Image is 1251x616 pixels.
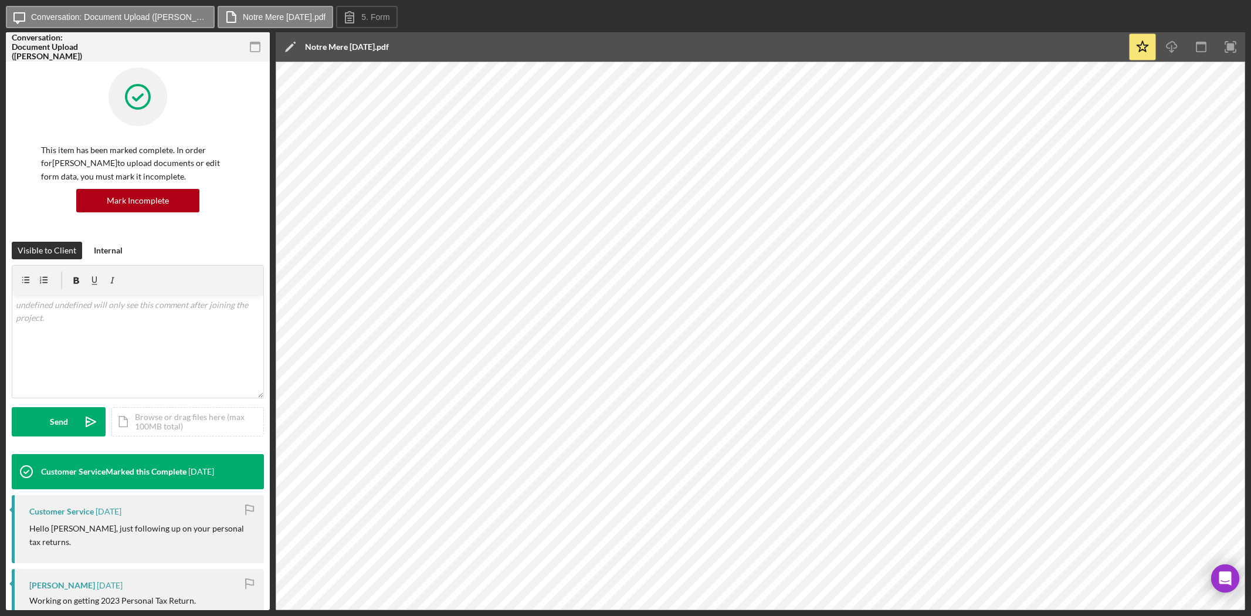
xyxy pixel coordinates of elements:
[188,467,214,476] time: 2025-08-29 18:58
[305,42,389,52] div: Notre Mere [DATE].pdf
[29,522,252,549] p: Hello [PERSON_NAME], just following up on your personal tax returns.
[1211,564,1239,593] div: Open Intercom Messenger
[94,242,123,259] div: Internal
[361,12,389,22] label: 5. Form
[31,12,207,22] label: Conversation: Document Upload ([PERSON_NAME])
[41,467,187,476] div: Customer Service Marked this Complete
[97,581,123,590] time: 2025-08-12 20:34
[29,596,196,605] div: Working on getting 2023 Personal Tax Return.
[96,507,121,516] time: 2025-08-19 22:57
[12,407,106,436] button: Send
[41,144,235,183] p: This item has been marked complete. In order for [PERSON_NAME] to upload documents or edit form d...
[29,581,95,590] div: [PERSON_NAME]
[6,6,215,28] button: Conversation: Document Upload ([PERSON_NAME])
[243,12,326,22] label: Notre Mere [DATE].pdf
[12,33,94,61] div: Conversation: Document Upload ([PERSON_NAME])
[12,242,82,259] button: Visible to Client
[50,407,68,436] div: Send
[88,242,128,259] button: Internal
[18,242,76,259] div: Visible to Client
[29,507,94,516] div: Customer Service
[336,6,397,28] button: 5. Form
[76,189,199,212] button: Mark Incomplete
[107,189,169,212] div: Mark Incomplete
[218,6,333,28] button: Notre Mere [DATE].pdf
